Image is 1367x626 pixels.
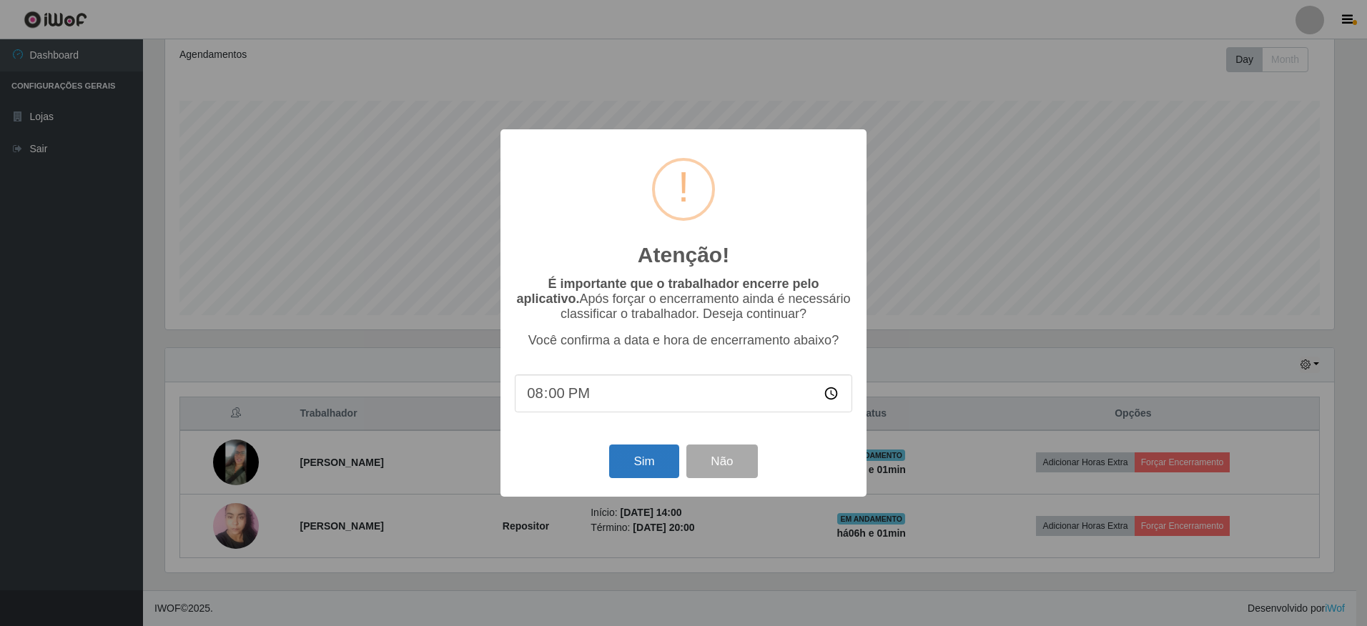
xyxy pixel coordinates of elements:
[638,242,729,268] h2: Atenção!
[686,444,757,478] button: Não
[515,333,852,348] p: Você confirma a data e hora de encerramento abaixo?
[516,277,819,306] b: É importante que o trabalhador encerre pelo aplicativo.
[609,444,678,478] button: Sim
[515,277,852,322] p: Após forçar o encerramento ainda é necessário classificar o trabalhador. Deseja continuar?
